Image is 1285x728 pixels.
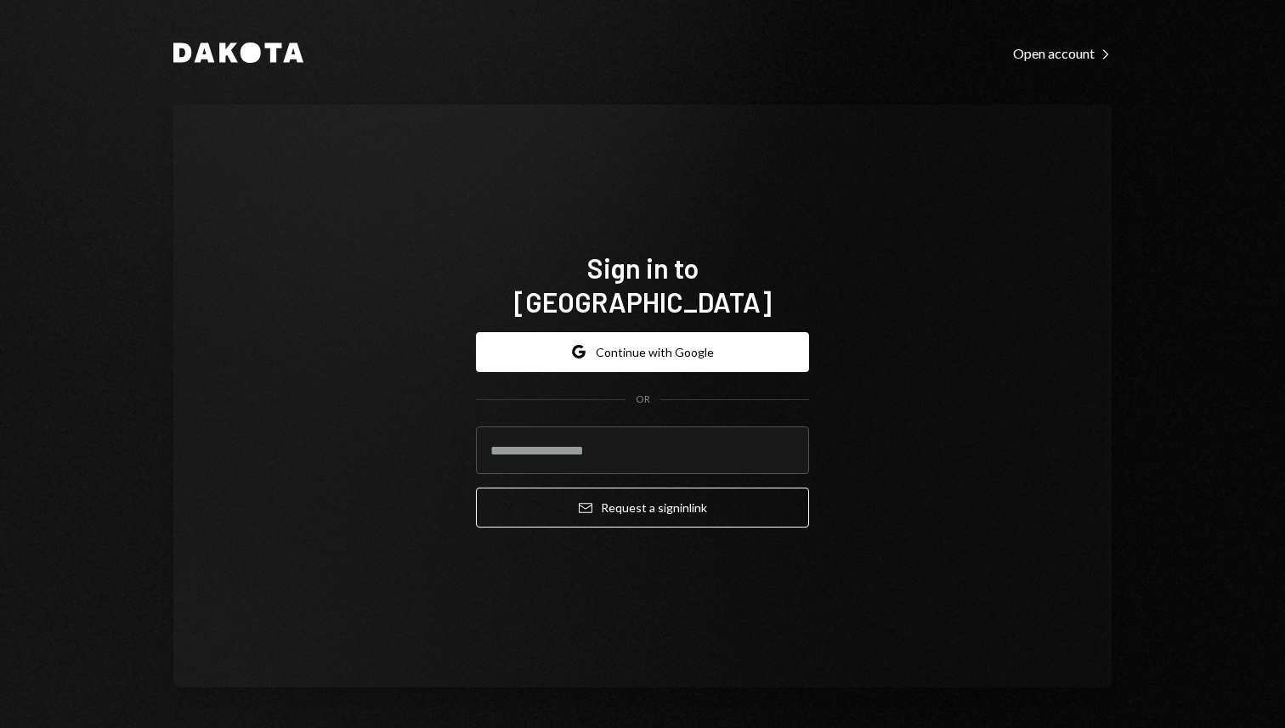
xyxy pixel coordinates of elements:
h1: Sign in to [GEOGRAPHIC_DATA] [476,251,809,319]
div: OR [636,392,650,407]
div: Open account [1013,45,1112,62]
button: Continue with Google [476,332,809,372]
a: Open account [1013,43,1112,62]
button: Request a signinlink [476,488,809,528]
